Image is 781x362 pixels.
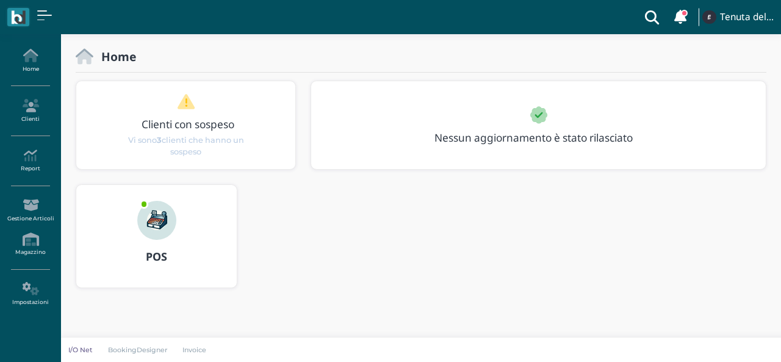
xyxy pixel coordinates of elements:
[702,10,716,24] img: ...
[4,228,57,261] a: Magazzino
[4,277,57,311] a: Impostazioni
[720,12,774,23] h4: Tenuta del Barco
[4,44,57,78] a: Home
[4,144,57,178] a: Report
[311,81,766,169] div: 1 / 1
[93,50,136,63] h2: Home
[157,135,162,144] b: 3
[99,93,272,157] a: Clienti con sospeso Vi sono3clienti che hanno un sospeso
[4,94,57,128] a: Clienti
[146,249,167,264] b: POS
[700,2,774,32] a: ... Tenuta del Barco
[76,81,296,169] div: 1 / 1
[102,118,275,130] h3: Clienti con sospeso
[137,201,176,240] img: ...
[4,194,57,227] a: Gestione Articoli
[76,184,237,303] a: ... POS
[11,10,25,24] img: logo
[427,132,655,143] h3: Nessun aggiornamento è stato rilasciato
[694,324,771,352] iframe: Help widget launcher
[121,134,251,157] span: Vi sono clienti che hanno un sospeso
